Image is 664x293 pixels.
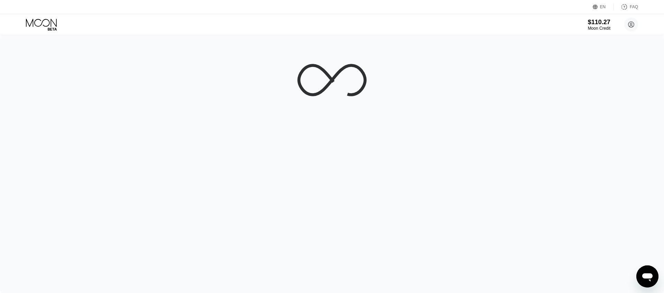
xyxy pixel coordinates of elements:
[630,4,638,9] div: FAQ
[588,19,610,31] div: $110.27Moon Credit
[593,3,614,10] div: EN
[588,19,610,26] div: $110.27
[614,3,638,10] div: FAQ
[588,26,610,31] div: Moon Credit
[600,4,606,9] div: EN
[636,265,658,287] iframe: Button to launch messaging window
